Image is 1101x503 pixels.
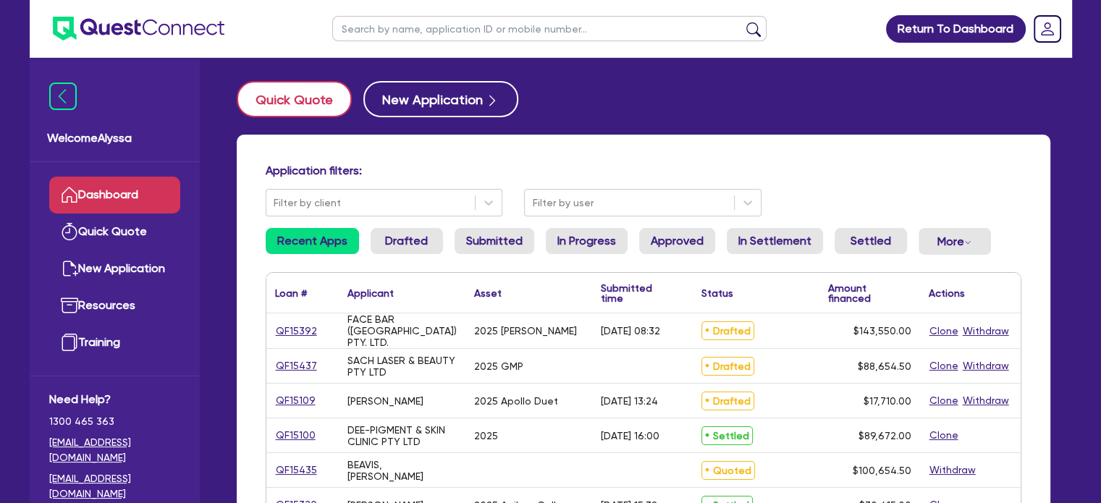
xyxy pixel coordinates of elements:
span: $143,550.00 [853,325,911,337]
span: $17,710.00 [864,395,911,407]
div: 2025 GMP [474,360,523,372]
button: Clone [929,427,959,444]
a: In Progress [546,228,628,254]
div: Loan # [275,288,307,298]
a: Recent Apps [266,228,359,254]
button: Clone [929,358,959,374]
a: QF15392 [275,323,318,339]
span: Need Help? [49,391,180,408]
button: Clone [929,323,959,339]
a: QF15437 [275,358,318,374]
button: Withdraw [962,323,1010,339]
div: FACE BAR ([GEOGRAPHIC_DATA]) PTY. LTD. [347,313,457,348]
button: New Application [363,81,518,117]
button: Withdraw [962,392,1010,409]
div: Asset [474,288,502,298]
span: Drafted [701,392,754,410]
a: Return To Dashboard [886,15,1026,43]
span: $100,654.50 [853,465,911,476]
a: Resources [49,287,180,324]
a: Submitted [455,228,534,254]
div: Amount financed [828,283,911,303]
div: SACH LASER & BEAUTY PTY LTD [347,355,457,378]
span: Settled [701,426,753,445]
span: Drafted [701,357,754,376]
a: Quick Quote [237,81,363,117]
a: QF15109 [275,392,316,409]
div: 2025 [PERSON_NAME] [474,325,577,337]
img: new-application [61,260,78,277]
span: $88,654.50 [858,360,911,372]
div: [PERSON_NAME] [347,395,423,407]
span: 1300 465 363 [49,414,180,429]
button: Quick Quote [237,81,352,117]
div: 2025 Apollo Duet [474,395,558,407]
div: BEAVIS, [PERSON_NAME] [347,459,457,482]
a: Training [49,324,180,361]
a: In Settlement [727,228,823,254]
button: Clone [929,392,959,409]
a: New Application [49,250,180,287]
h4: Application filters: [266,164,1021,177]
a: QF15435 [275,462,318,478]
div: [DATE] 13:24 [601,395,658,407]
button: Dropdown toggle [919,228,991,255]
img: quick-quote [61,223,78,240]
div: [DATE] 08:32 [601,325,660,337]
div: DEE-PIGMENT & SKIN CLINIC PTY LTD [347,424,457,447]
a: QF15100 [275,427,316,444]
span: Quoted [701,461,755,480]
span: Drafted [701,321,754,340]
a: Dashboard [49,177,180,214]
button: Withdraw [962,358,1010,374]
a: Quick Quote [49,214,180,250]
a: Approved [639,228,715,254]
div: 2025 [474,430,498,441]
img: training [61,334,78,351]
div: Applicant [347,288,394,298]
button: Withdraw [929,462,976,478]
div: [DATE] 16:00 [601,430,659,441]
a: [EMAIL_ADDRESS][DOMAIN_NAME] [49,471,180,502]
input: Search by name, application ID or mobile number... [332,16,767,41]
img: icon-menu-close [49,83,77,110]
span: Welcome Alyssa [47,130,182,147]
a: Drafted [371,228,443,254]
img: resources [61,297,78,314]
a: Dropdown toggle [1029,10,1066,48]
a: Settled [835,228,907,254]
div: Status [701,288,733,298]
div: Submitted time [601,283,671,303]
img: quest-connect-logo-blue [53,17,224,41]
div: Actions [929,288,965,298]
span: $89,672.00 [859,430,911,441]
a: [EMAIL_ADDRESS][DOMAIN_NAME] [49,435,180,465]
